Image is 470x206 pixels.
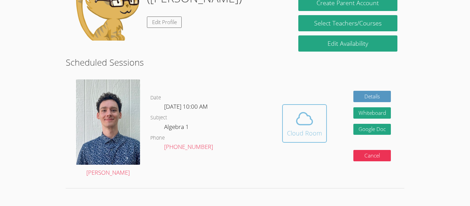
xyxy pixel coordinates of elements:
dt: Subject [150,113,167,122]
dt: Date [150,94,161,102]
div: Cloud Room [287,128,322,138]
a: Edit Profile [147,17,182,28]
img: headshot_cropped_lowerRes.jpg [76,79,140,165]
dd: Algebra 1 [164,122,190,134]
a: Edit Availability [298,35,397,52]
a: Details [353,91,391,102]
button: Cloud Room [282,104,327,143]
button: Cancel [353,150,391,161]
h2: Scheduled Sessions [66,56,404,69]
a: Select Teachers/Courses [298,15,397,31]
a: [PHONE_NUMBER] [164,143,213,151]
button: Whiteboard [353,107,391,119]
a: Google Doc [353,124,391,135]
span: [DATE] 10:00 AM [164,102,208,110]
dt: Phone [150,134,165,142]
a: [PERSON_NAME] [76,79,140,178]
